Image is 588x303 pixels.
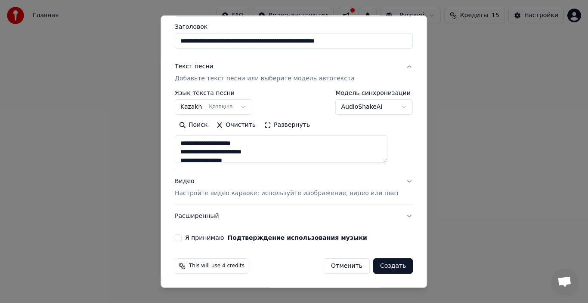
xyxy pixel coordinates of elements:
[175,90,252,96] label: Язык текста песни
[175,189,399,198] p: Настройте видео караоке: используйте изображение, видео или цвет
[175,62,214,71] div: Текст песни
[175,118,212,132] button: Поиск
[324,258,370,274] button: Отменить
[175,74,355,83] p: Добавьте текст песни или выберите модель автотекста
[336,90,413,96] label: Модель синхронизации
[212,118,260,132] button: Очистить
[260,118,314,132] button: Развернуть
[175,177,399,198] div: Видео
[175,55,413,90] button: Текст песниДобавьте текст песни или выберите модель автотекста
[175,170,413,205] button: ВидеоНастройте видео караоке: используйте изображение, видео или цвет
[175,24,413,30] label: Заголовок
[185,235,367,241] label: Я принимаю
[189,263,244,269] span: This will use 4 credits
[175,90,413,170] div: Текст песниДобавьте текст песни или выберите модель автотекста
[175,205,413,227] button: Расширенный
[228,235,367,241] button: Я принимаю
[373,258,413,274] button: Создать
